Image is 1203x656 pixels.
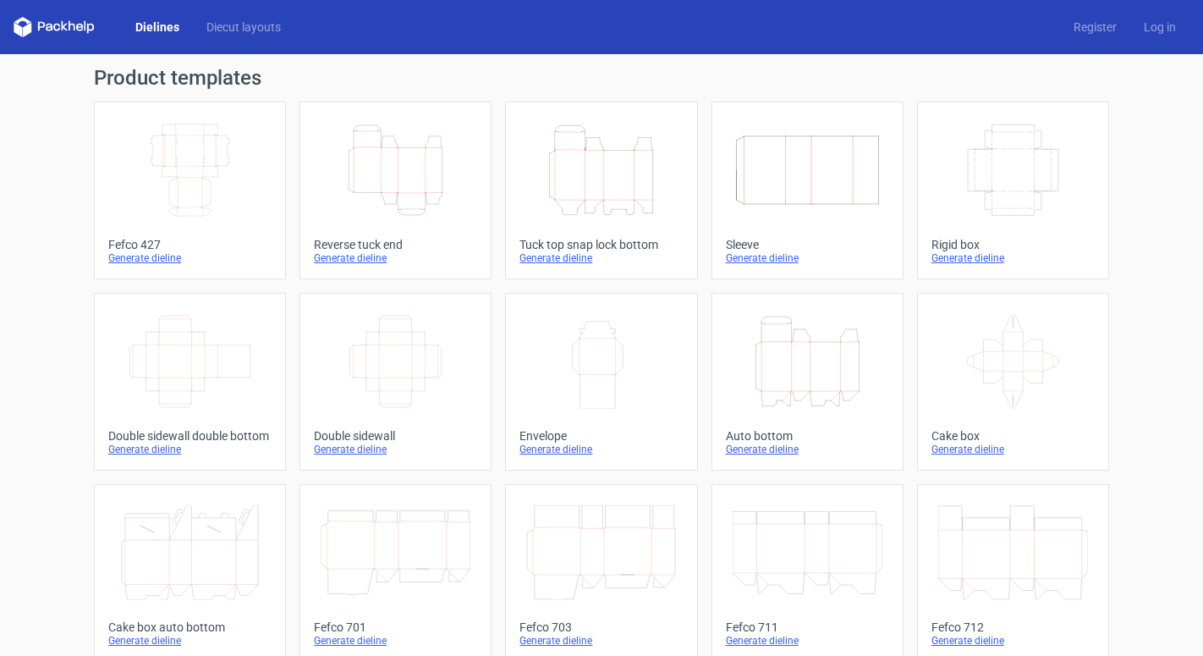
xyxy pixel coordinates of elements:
a: SleeveGenerate dieline [711,102,904,279]
div: Sleeve [726,238,889,251]
div: Cake box [931,429,1095,443]
div: Generate dieline [931,251,1095,265]
div: Fefco 427 [108,238,272,251]
a: Rigid boxGenerate dieline [917,102,1109,279]
div: Generate dieline [108,251,272,265]
div: Auto bottom [726,429,889,443]
h1: Product templates [94,68,1109,88]
div: Generate dieline [314,634,477,648]
div: Generate dieline [931,634,1095,648]
div: Fefco 711 [726,620,889,634]
div: Generate dieline [931,443,1095,456]
div: Double sidewall [314,429,477,443]
div: Generate dieline [726,443,889,456]
a: Double sidewall double bottomGenerate dieline [94,293,286,471]
a: Tuck top snap lock bottomGenerate dieline [505,102,697,279]
div: Fefco 703 [519,620,683,634]
div: Double sidewall double bottom [108,429,272,443]
div: Generate dieline [726,251,889,265]
div: Envelope [519,429,683,443]
div: Reverse tuck end [314,238,477,251]
a: Double sidewallGenerate dieline [299,293,492,471]
div: Cake box auto bottom [108,620,272,634]
a: Dielines [122,19,193,36]
div: Generate dieline [314,443,477,456]
a: Log in [1130,19,1189,36]
a: Reverse tuck endGenerate dieline [299,102,492,279]
a: Diecut layouts [193,19,294,36]
div: Generate dieline [519,443,683,456]
a: Register [1060,19,1130,36]
div: Fefco 712 [931,620,1095,634]
div: Generate dieline [108,443,272,456]
div: Generate dieline [519,634,683,648]
div: Generate dieline [314,251,477,265]
div: Fefco 701 [314,620,477,634]
a: Fefco 427Generate dieline [94,102,286,279]
a: EnvelopeGenerate dieline [505,293,697,471]
div: Generate dieline [519,251,683,265]
a: Auto bottomGenerate dieline [711,293,904,471]
div: Generate dieline [108,634,272,648]
div: Rigid box [931,238,1095,251]
a: Cake boxGenerate dieline [917,293,1109,471]
div: Generate dieline [726,634,889,648]
div: Tuck top snap lock bottom [519,238,683,251]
